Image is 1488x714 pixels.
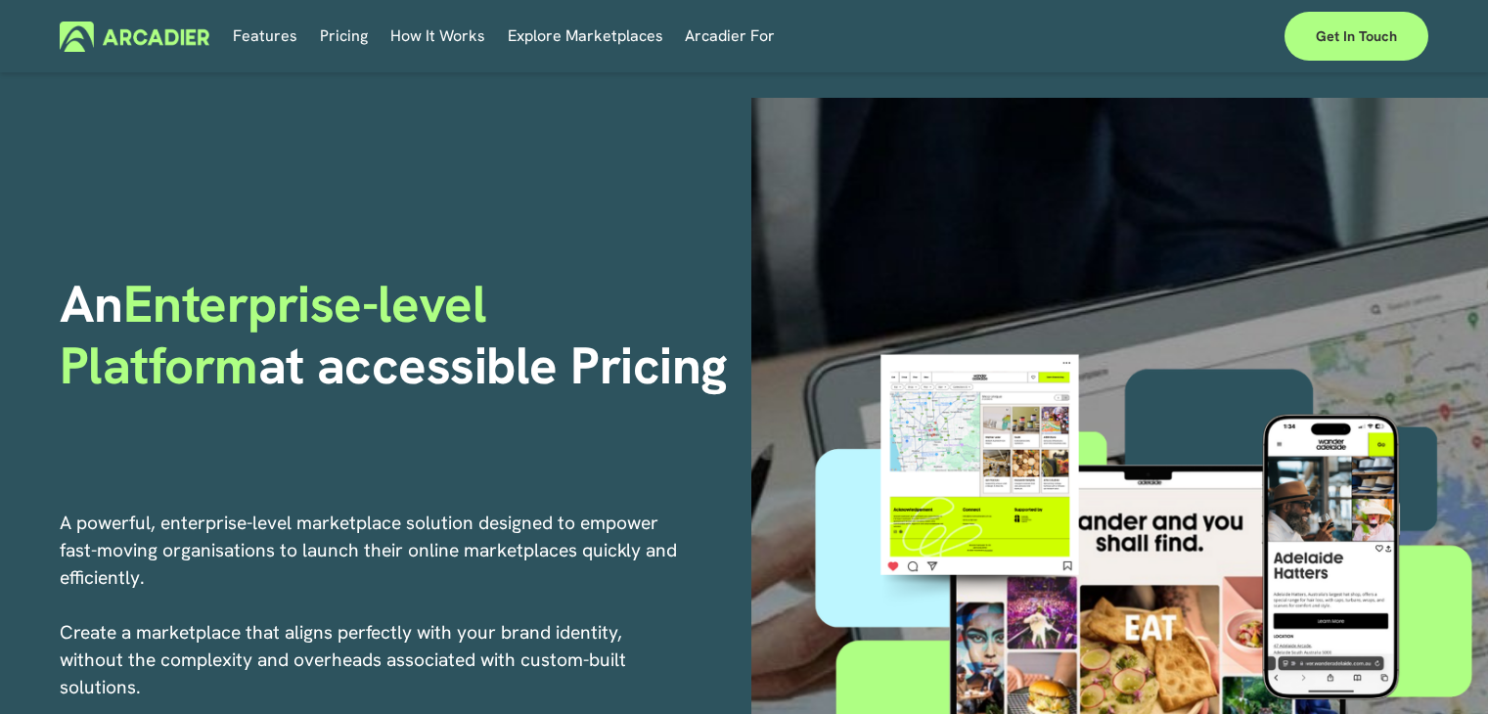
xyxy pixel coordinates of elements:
a: folder dropdown [685,22,775,52]
a: Pricing [320,22,368,52]
span: Enterprise-level Platform [60,270,500,398]
iframe: Chat Widget [1390,620,1488,714]
span: How It Works [390,22,485,50]
a: Features [233,22,297,52]
img: Arcadier [60,22,209,52]
a: folder dropdown [390,22,485,52]
span: Arcadier For [685,22,775,50]
h1: An at accessible Pricing [60,274,738,396]
a: Get in touch [1285,12,1428,61]
a: Explore Marketplaces [508,22,663,52]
